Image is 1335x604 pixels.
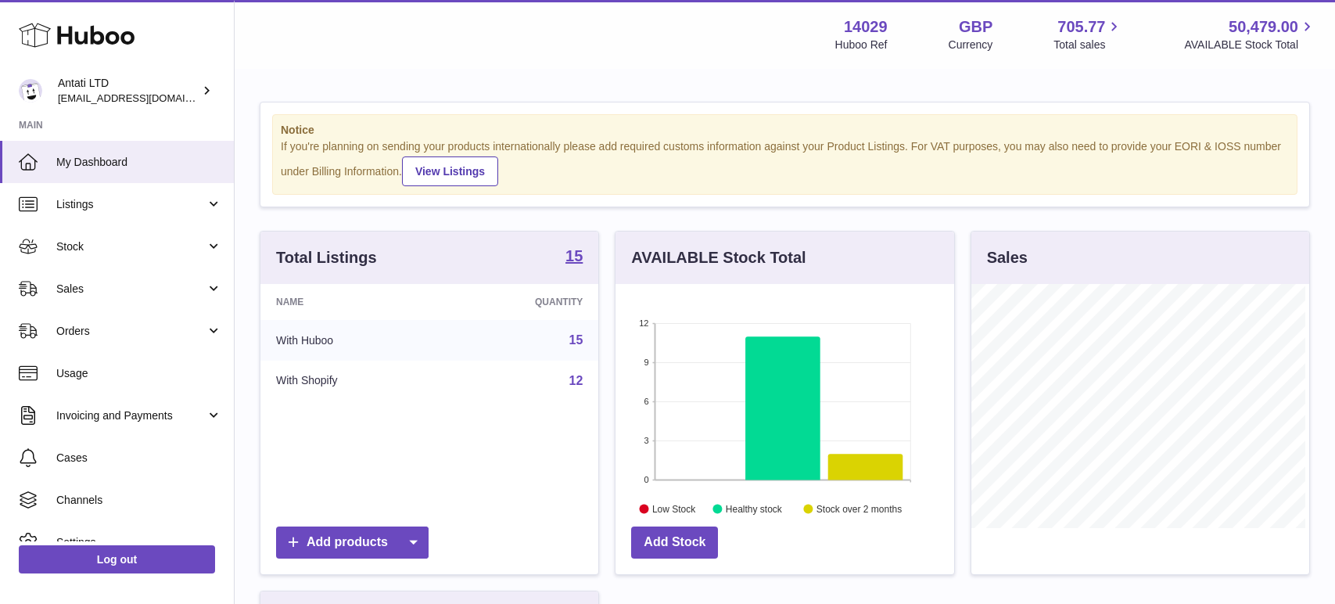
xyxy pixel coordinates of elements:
span: [EMAIL_ADDRESS][DOMAIN_NAME] [58,92,230,104]
a: Add Stock [631,527,718,559]
span: 50,479.00 [1229,16,1298,38]
th: Name [260,284,443,320]
img: internalAdmin-14029@internal.huboo.com [19,79,42,102]
a: Add products [276,527,429,559]
span: Settings [56,535,222,550]
th: Quantity [443,284,598,320]
h3: AVAILABLE Stock Total [631,247,806,268]
text: Healthy stock [726,503,783,514]
text: 0 [644,475,649,484]
div: Antati LTD [58,76,199,106]
span: Channels [56,493,222,508]
div: Currency [949,38,993,52]
a: 12 [569,374,583,387]
span: AVAILABLE Stock Total [1184,38,1316,52]
span: Listings [56,197,206,212]
strong: 15 [565,248,583,264]
a: View Listings [402,156,498,186]
a: 15 [565,248,583,267]
text: 12 [640,318,649,328]
span: Total sales [1053,38,1123,52]
td: With Shopify [260,361,443,401]
span: Orders [56,324,206,339]
div: If you're planning on sending your products internationally please add required customs informati... [281,139,1289,186]
div: Huboo Ref [835,38,888,52]
span: My Dashboard [56,155,222,170]
a: 50,479.00 AVAILABLE Stock Total [1184,16,1316,52]
td: With Huboo [260,320,443,361]
span: 705.77 [1057,16,1105,38]
h3: Total Listings [276,247,377,268]
a: 705.77 Total sales [1053,16,1123,52]
a: Log out [19,545,215,573]
a: 15 [569,333,583,347]
text: Stock over 2 months [816,503,902,514]
text: Low Stock [652,503,696,514]
span: Cases [56,451,222,466]
h3: Sales [987,247,1028,268]
span: Invoicing and Payments [56,408,206,423]
text: 3 [644,436,649,445]
strong: Notice [281,123,1289,138]
strong: 14029 [844,16,888,38]
strong: GBP [959,16,992,38]
span: Usage [56,366,222,381]
span: Sales [56,282,206,297]
span: Stock [56,239,206,254]
text: 6 [644,397,649,406]
text: 9 [644,358,649,367]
